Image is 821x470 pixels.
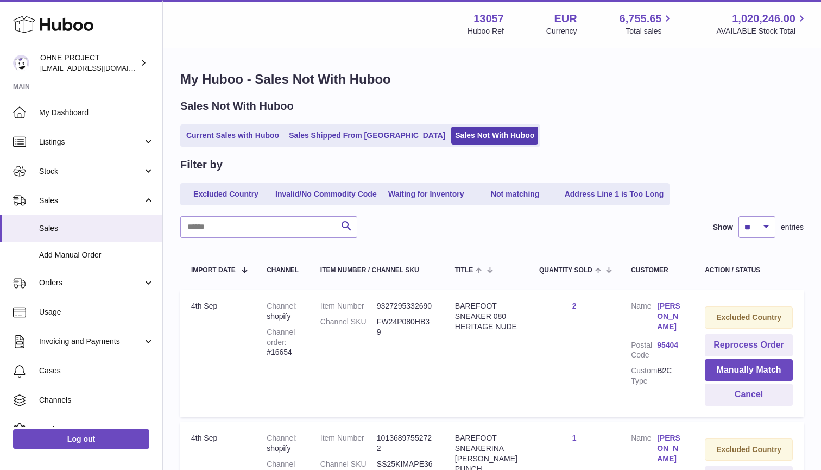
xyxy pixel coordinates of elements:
[39,278,143,288] span: Orders
[39,336,143,347] span: Invoicing and Payments
[267,434,297,442] strong: Channel
[39,307,154,317] span: Usage
[267,301,299,322] div: shopify
[39,250,154,260] span: Add Manual Order
[267,267,299,274] div: Channel
[631,433,657,467] dt: Name
[455,267,473,274] span: Title
[320,301,377,311] dt: Item Number
[657,340,683,350] a: 95404
[267,327,299,358] div: #16654
[377,301,433,311] dd: 9327295332690
[40,64,160,72] span: [EMAIL_ADDRESS][DOMAIN_NAME]
[320,459,377,469] dt: Channel SKU
[182,127,283,145] a: Current Sales with Huboo
[285,127,449,145] a: Sales Shipped From [GEOGRAPHIC_DATA]
[13,55,29,71] img: support@ohneproject.com
[320,433,377,454] dt: Item Number
[546,26,577,36] div: Currency
[180,71,804,88] h1: My Huboo - Sales Not With Huboo
[572,434,577,442] a: 1
[631,366,657,386] dt: Customer Type
[39,196,143,206] span: Sales
[705,267,793,274] div: Action / Status
[271,185,381,203] a: Invalid/No Commodity Code
[180,99,294,114] h2: Sales Not With Huboo
[39,366,154,376] span: Cases
[781,222,804,233] span: entries
[13,429,149,449] a: Log out
[631,340,657,361] dt: Postal Code
[180,290,256,417] td: 4th Sep
[267,328,295,347] strong: Channel order
[472,185,559,203] a: Not matching
[39,223,154,234] span: Sales
[554,11,577,26] strong: EUR
[657,433,683,464] a: [PERSON_NAME]
[631,267,683,274] div: Customer
[657,366,683,386] dd: B2C
[716,313,781,322] strong: Excluded Country
[40,53,138,73] div: OHNE PROJECT
[377,459,433,469] dd: SS25KIMAPE36
[267,433,299,454] div: shopify
[451,127,538,145] a: Sales Not With Huboo
[716,445,781,454] strong: Excluded Country
[539,267,592,274] span: Quantity Sold
[468,26,504,36] div: Huboo Ref
[383,185,470,203] a: Waiting for Inventory
[716,26,808,36] span: AVAILABLE Stock Total
[705,384,793,406] button: Cancel
[267,302,297,310] strong: Channel
[39,395,154,405] span: Channels
[572,302,577,310] a: 2
[377,433,433,454] dd: 10136897552722
[320,267,433,274] div: Item Number / Channel SKU
[39,108,154,118] span: My Dashboard
[473,11,504,26] strong: 13057
[320,317,377,337] dt: Channel SKU
[39,137,143,147] span: Listings
[39,166,143,177] span: Stock
[631,301,657,335] dt: Name
[657,301,683,332] a: [PERSON_NAME]
[561,185,668,203] a: Address Line 1 is Too Long
[705,334,793,356] button: Reprocess Order
[180,158,223,172] h2: Filter by
[182,185,269,203] a: Excluded Country
[732,11,795,26] span: 1,020,246.00
[39,424,154,435] span: Settings
[620,11,674,36] a: 6,755.65 Total sales
[713,222,733,233] label: Show
[620,11,662,26] span: 6,755.65
[626,26,674,36] span: Total sales
[455,301,517,332] div: BAREFOOT SNEAKER 080 HERITAGE NUDE
[191,267,236,274] span: Import date
[716,11,808,36] a: 1,020,246.00 AVAILABLE Stock Total
[377,317,433,337] dd: FW24P080HB39
[705,359,793,381] button: Manually Match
